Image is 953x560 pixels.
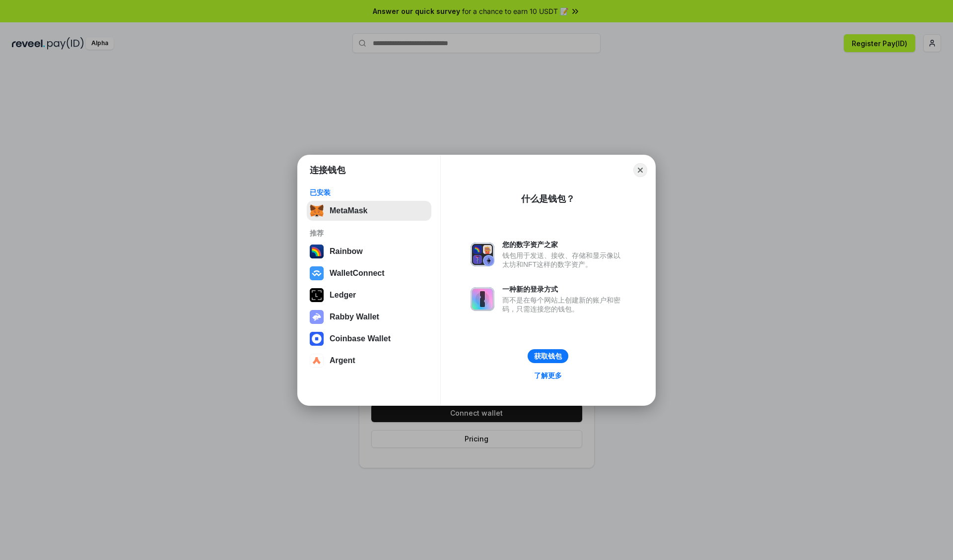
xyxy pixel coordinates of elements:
[534,371,562,380] div: 了解更多
[330,312,379,321] div: Rabby Wallet
[310,354,324,368] img: svg+xml,%3Csvg%20width%3D%2228%22%20height%3D%2228%22%20viewBox%3D%220%200%2028%2028%22%20fill%3D...
[521,193,575,205] div: 什么是钱包？
[307,351,431,371] button: Argent
[307,242,431,261] button: Rainbow
[307,329,431,349] button: Coinbase Wallet
[633,163,647,177] button: Close
[330,269,385,278] div: WalletConnect
[330,247,363,256] div: Rainbow
[310,164,345,176] h1: 连接钱包
[528,349,568,363] button: 获取钱包
[310,332,324,346] img: svg+xml,%3Csvg%20width%3D%2228%22%20height%3D%2228%22%20viewBox%3D%220%200%2028%2028%22%20fill%3D...
[307,285,431,305] button: Ledger
[471,287,494,311] img: svg+xml,%3Csvg%20xmlns%3D%22http%3A%2F%2Fwww.w3.org%2F2000%2Fsvg%22%20fill%3D%22none%22%20viewBox...
[502,240,625,249] div: 您的数字资产之家
[307,263,431,283] button: WalletConnect
[330,334,391,343] div: Coinbase Wallet
[307,307,431,327] button: Rabby Wallet
[310,229,428,238] div: 推荐
[310,204,324,218] img: svg+xml,%3Csvg%20fill%3D%22none%22%20height%3D%2233%22%20viewBox%3D%220%200%2035%2033%22%20width%...
[310,266,324,280] img: svg+xml,%3Csvg%20width%3D%2228%22%20height%3D%2228%22%20viewBox%3D%220%200%2028%2028%22%20fill%3D...
[307,201,431,221] button: MetaMask
[528,369,568,382] a: 了解更多
[502,285,625,294] div: 一种新的登录方式
[502,251,625,269] div: 钱包用于发送、接收、存储和显示像以太坊和NFT这样的数字资产。
[534,352,562,361] div: 获取钱包
[502,296,625,313] div: 而不是在每个网站上创建新的账户和密码，只需连接您的钱包。
[310,245,324,258] img: svg+xml,%3Csvg%20width%3D%22120%22%20height%3D%22120%22%20viewBox%3D%220%200%20120%20120%22%20fil...
[471,243,494,266] img: svg+xml,%3Csvg%20xmlns%3D%22http%3A%2F%2Fwww.w3.org%2F2000%2Fsvg%22%20fill%3D%22none%22%20viewBox...
[310,310,324,324] img: svg+xml,%3Csvg%20xmlns%3D%22http%3A%2F%2Fwww.w3.org%2F2000%2Fsvg%22%20fill%3D%22none%22%20viewBox...
[330,356,355,365] div: Argent
[330,206,367,215] div: MetaMask
[310,288,324,302] img: svg+xml,%3Csvg%20xmlns%3D%22http%3A%2F%2Fwww.w3.org%2F2000%2Fsvg%22%20width%3D%2228%22%20height%3...
[310,188,428,197] div: 已安装
[330,291,356,300] div: Ledger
